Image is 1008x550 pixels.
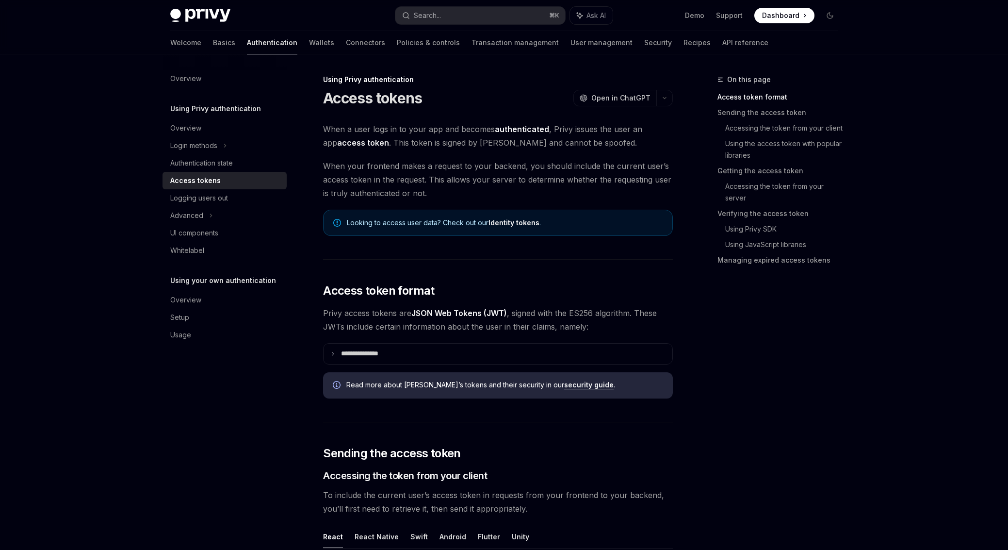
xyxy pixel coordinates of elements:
[754,8,814,23] a: Dashboard
[323,89,422,107] h1: Access tokens
[170,175,221,186] div: Access tokens
[762,11,799,20] span: Dashboard
[247,31,297,54] a: Authentication
[323,469,487,483] span: Accessing the token from your client
[170,73,201,84] div: Overview
[323,446,461,461] span: Sending the access token
[717,105,845,120] a: Sending the access token
[170,312,189,323] div: Setup
[323,306,673,333] span: Privy access tokens are , signed with the ES256 algorithm. These JWTs include certain information...
[163,172,287,189] a: Access tokens
[309,31,334,54] a: Wallets
[439,525,466,548] button: Android
[414,10,441,21] div: Search...
[323,75,673,84] div: Using Privy authentication
[573,90,656,106] button: Open in ChatGPT
[163,154,287,172] a: Authentication state
[163,189,287,207] a: Logging users out
[722,31,768,54] a: API reference
[170,245,204,256] div: Whitelabel
[163,242,287,259] a: Whitelabel
[716,11,743,20] a: Support
[323,283,435,299] span: Access token format
[346,380,663,390] span: Read more about [PERSON_NAME]’s tokens and their security in our .
[717,252,845,268] a: Managing expired access tokens
[411,308,507,318] a: JSON Web Tokens (JWT)
[323,488,673,516] span: To include the current user’s access token in requests from your frontend to your backend, you’ll...
[471,31,559,54] a: Transaction management
[163,309,287,326] a: Setup
[717,163,845,179] a: Getting the access token
[395,7,565,24] button: Search...⌘K
[725,221,845,237] a: Using Privy SDK
[725,136,845,163] a: Using the access token with popular libraries
[333,219,341,227] svg: Note
[725,120,845,136] a: Accessing the token from your client
[170,31,201,54] a: Welcome
[170,140,217,151] div: Login methods
[570,7,613,24] button: Ask AI
[717,89,845,105] a: Access token format
[163,224,287,242] a: UI components
[488,218,539,227] a: Identity tokens
[410,525,428,548] button: Swift
[170,227,218,239] div: UI components
[725,179,845,206] a: Accessing the token from your server
[163,326,287,344] a: Usage
[564,381,614,389] a: security guide
[683,31,711,54] a: Recipes
[346,31,385,54] a: Connectors
[213,31,235,54] a: Basics
[512,525,529,548] button: Unity
[717,206,845,221] a: Verifying the access token
[170,157,233,169] div: Authentication state
[549,12,559,19] span: ⌘ K
[495,124,549,134] strong: authenticated
[323,122,673,150] span: When a user logs in to your app and becomes , Privy issues the user an app . This token is signed...
[347,218,663,228] span: Looking to access user data? Check out our .
[170,192,228,204] div: Logging users out
[725,237,845,252] a: Using JavaScript libraries
[163,119,287,137] a: Overview
[170,9,230,22] img: dark logo
[333,381,342,391] svg: Info
[591,93,650,103] span: Open in ChatGPT
[822,8,838,23] button: Toggle dark mode
[355,525,399,548] button: React Native
[323,525,343,548] button: React
[163,291,287,309] a: Overview
[170,275,276,286] h5: Using your own authentication
[478,525,500,548] button: Flutter
[170,122,201,134] div: Overview
[170,103,261,115] h5: Using Privy authentication
[644,31,672,54] a: Security
[586,11,606,20] span: Ask AI
[570,31,633,54] a: User management
[170,329,191,341] div: Usage
[323,159,673,200] span: When your frontend makes a request to your backend, you should include the current user’s access ...
[685,11,704,20] a: Demo
[337,138,389,148] strong: access token
[397,31,460,54] a: Policies & controls
[170,210,203,221] div: Advanced
[163,70,287,87] a: Overview
[170,294,201,306] div: Overview
[727,74,771,85] span: On this page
